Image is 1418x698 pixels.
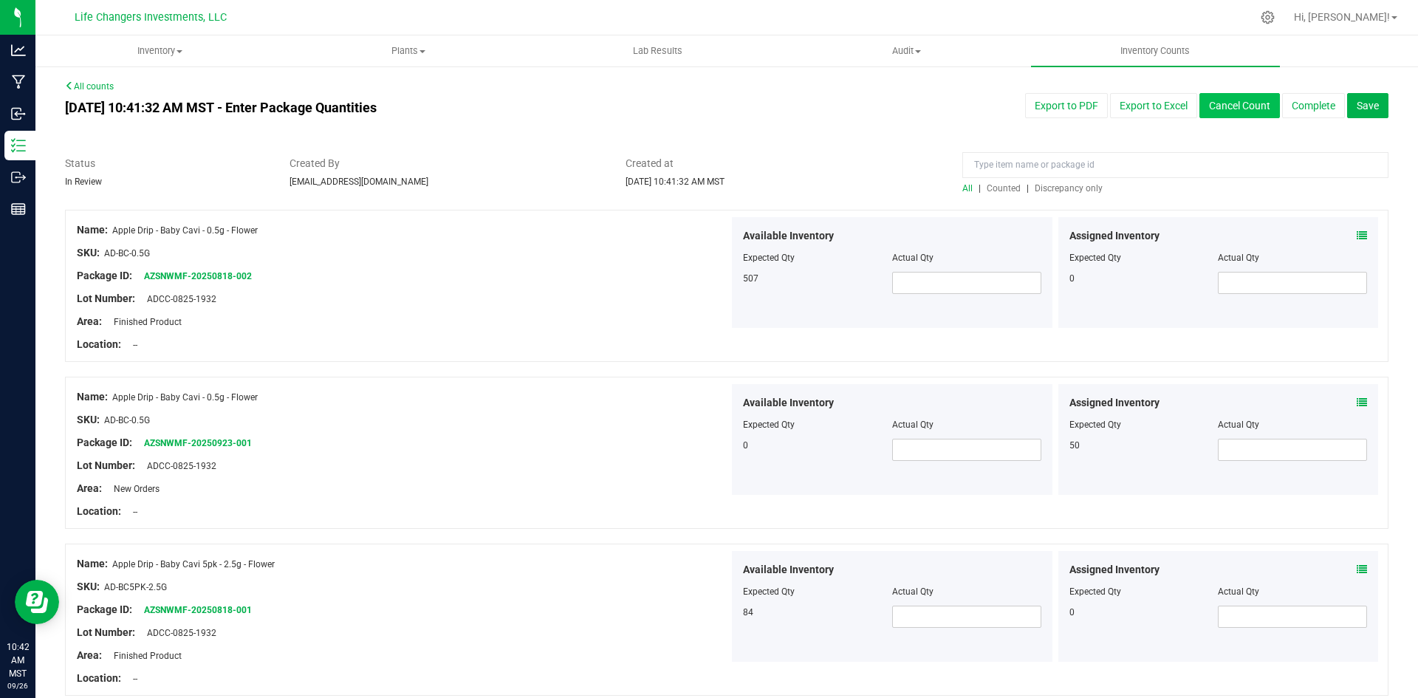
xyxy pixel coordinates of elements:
[1069,251,1219,264] div: Expected Qty
[144,271,252,281] a: AZSNWMF-20250818-002
[77,247,100,259] span: SKU:
[140,461,216,471] span: ADCC-0825-1932
[104,582,167,592] span: AD-BC5PK-2.5G
[987,183,1021,194] span: Counted
[77,649,102,661] span: Area:
[77,672,121,684] span: Location:
[892,420,934,430] span: Actual Qty
[284,35,533,66] a: Plants
[782,35,1031,66] a: Audit
[1069,439,1219,452] div: 50
[104,248,150,259] span: AD-BC-0.5G
[126,340,137,350] span: --
[1027,183,1029,194] span: |
[290,177,428,187] span: [EMAIL_ADDRESS][DOMAIN_NAME]
[892,253,934,263] span: Actual Qty
[743,420,795,430] span: Expected Qty
[892,586,934,597] span: Actual Qty
[743,395,834,411] span: Available Inventory
[1218,251,1367,264] div: Actual Qty
[106,484,160,494] span: New Orders
[783,44,1030,58] span: Audit
[144,605,252,615] a: AZSNWMF-20250818-001
[126,507,137,517] span: --
[743,586,795,597] span: Expected Qty
[1069,418,1219,431] div: Expected Qty
[15,580,59,624] iframe: Resource center
[1199,93,1280,118] button: Cancel Count
[11,138,26,153] inline-svg: Inventory
[11,106,26,121] inline-svg: Inbound
[77,414,100,425] span: SKU:
[65,100,828,115] h4: [DATE] 10:41:32 AM MST - Enter Package Quantities
[65,156,267,171] span: Status
[77,626,135,638] span: Lot Number:
[77,338,121,350] span: Location:
[626,156,940,171] span: Created at
[77,558,108,569] span: Name:
[77,505,121,517] span: Location:
[1069,395,1160,411] span: Assigned Inventory
[106,317,182,327] span: Finished Product
[1031,183,1103,194] a: Discrepancy only
[77,270,132,281] span: Package ID:
[626,177,725,187] span: [DATE] 10:41:32 AM MST
[1218,418,1367,431] div: Actual Qty
[77,224,108,236] span: Name:
[1069,562,1160,578] span: Assigned Inventory
[112,392,258,403] span: Apple Drip - Baby Cavi - 0.5g - Flower
[112,559,275,569] span: Apple Drip - Baby Cavi 5pk - 2.5g - Flower
[75,11,227,24] span: Life Changers Investments, LLC
[613,44,702,58] span: Lab Results
[743,228,834,244] span: Available Inventory
[112,225,258,236] span: Apple Drip - Baby Cavi - 0.5g - Flower
[1031,35,1280,66] a: Inventory Counts
[7,640,29,680] p: 10:42 AM MST
[126,674,137,684] span: --
[285,44,532,58] span: Plants
[1069,228,1160,244] span: Assigned Inventory
[983,183,1027,194] a: Counted
[1282,93,1345,118] button: Complete
[962,183,979,194] a: All
[1069,272,1219,285] div: 0
[65,81,114,92] a: All counts
[1347,93,1388,118] button: Save
[1025,93,1108,118] button: Export to PDF
[35,35,284,66] a: Inventory
[1069,585,1219,598] div: Expected Qty
[77,315,102,327] span: Area:
[743,607,753,617] span: 84
[979,183,981,194] span: |
[1035,183,1103,194] span: Discrepancy only
[77,292,135,304] span: Lot Number:
[743,253,795,263] span: Expected Qty
[140,294,216,304] span: ADCC-0825-1932
[11,75,26,89] inline-svg: Manufacturing
[743,562,834,578] span: Available Inventory
[77,437,132,448] span: Package ID:
[77,482,102,494] span: Area:
[11,202,26,216] inline-svg: Reports
[144,438,252,448] a: AZSNWMF-20250923-001
[1294,11,1390,23] span: Hi, [PERSON_NAME]!
[743,440,748,451] span: 0
[36,44,284,58] span: Inventory
[11,43,26,58] inline-svg: Analytics
[65,177,102,187] span: In Review
[1357,100,1379,112] span: Save
[140,628,216,638] span: ADCC-0825-1932
[77,391,108,403] span: Name:
[743,273,758,284] span: 507
[533,35,782,66] a: Lab Results
[77,603,132,615] span: Package ID:
[11,170,26,185] inline-svg: Outbound
[962,183,973,194] span: All
[1258,10,1277,24] div: Manage settings
[1100,44,1210,58] span: Inventory Counts
[104,415,150,425] span: AD-BC-0.5G
[1069,606,1219,619] div: 0
[106,651,182,661] span: Finished Product
[77,459,135,471] span: Lot Number:
[1218,585,1367,598] div: Actual Qty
